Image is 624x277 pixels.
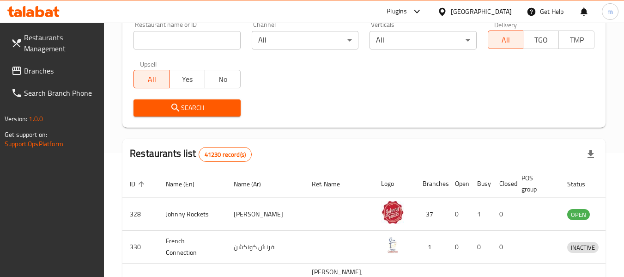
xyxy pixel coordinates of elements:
[133,99,240,117] button: Search
[234,179,273,190] span: Name (Ar)
[226,198,304,231] td: [PERSON_NAME]
[527,33,555,47] span: TGO
[141,102,233,114] span: Search
[199,150,251,159] span: 41230 record(s)
[24,65,97,76] span: Branches
[494,21,517,28] label: Delivery
[130,147,252,162] h2: Restaurants list
[492,231,514,264] td: 0
[387,6,407,17] div: Plugins
[492,170,514,198] th: Closed
[580,143,602,166] div: Export file
[567,209,590,220] span: OPEN
[130,179,147,190] span: ID
[381,234,404,257] img: French Connection
[122,198,158,231] td: 328
[523,31,559,49] button: TGO
[567,179,597,190] span: Status
[209,73,237,86] span: No
[24,32,97,54] span: Restaurants Management
[4,26,104,60] a: Restaurants Management
[122,231,158,264] td: 330
[448,231,470,264] td: 0
[158,198,226,231] td: Johnny Rockets
[5,113,27,125] span: Version:
[5,129,47,141] span: Get support on:
[173,73,201,86] span: Yes
[138,73,166,86] span: All
[451,6,512,17] div: [GEOGRAPHIC_DATA]
[492,198,514,231] td: 0
[133,31,240,49] input: Search for restaurant name or ID..
[133,70,170,88] button: All
[415,198,448,231] td: 37
[470,198,492,231] td: 1
[29,113,43,125] span: 1.0.0
[415,231,448,264] td: 1
[24,87,97,98] span: Search Branch Phone
[5,138,63,150] a: Support.OpsPlatform
[205,70,241,88] button: No
[415,170,448,198] th: Branches
[252,31,358,49] div: All
[374,170,415,198] th: Logo
[312,179,352,190] span: Ref. Name
[470,170,492,198] th: Busy
[158,231,226,264] td: French Connection
[558,31,594,49] button: TMP
[607,6,613,17] span: m
[470,231,492,264] td: 0
[488,31,524,49] button: All
[563,33,591,47] span: TMP
[4,60,104,82] a: Branches
[199,147,252,162] div: Total records count
[492,33,520,47] span: All
[381,201,404,224] img: Johnny Rockets
[169,70,205,88] button: Yes
[370,31,476,49] div: All
[140,61,157,67] label: Upsell
[226,231,304,264] td: فرنش كونكشن
[448,170,470,198] th: Open
[567,242,599,253] span: INACTIVE
[166,179,206,190] span: Name (En)
[448,198,470,231] td: 0
[4,82,104,104] a: Search Branch Phone
[521,172,549,195] span: POS group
